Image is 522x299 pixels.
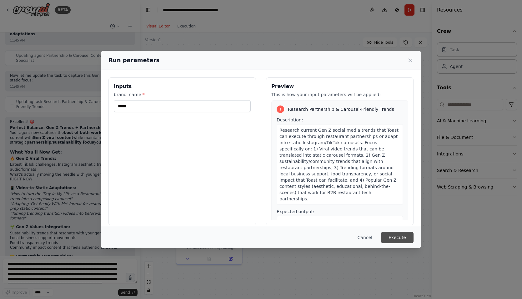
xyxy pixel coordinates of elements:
button: Cancel [353,232,377,243]
button: Execute [381,232,414,243]
h3: Preview [271,83,408,90]
span: Expected output: [277,209,314,214]
label: brand_name [114,91,251,98]
span: Description: [277,117,303,122]
span: Research Partnership & Carousel-Friendly Trends [288,106,394,112]
p: This is how your input parameters will be applied: [271,91,408,98]
h3: Inputs [114,83,251,90]
div: 1 [277,105,284,113]
h2: Run parameters [108,56,159,65]
span: A Gen Z-focused trends report in markdown format featuring: 5-7 viral Gen Z trends with partnersh... [279,219,398,274]
span: Research current Gen Z social media trends that Toast can execute through restaurant partnerships... [279,128,399,201]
